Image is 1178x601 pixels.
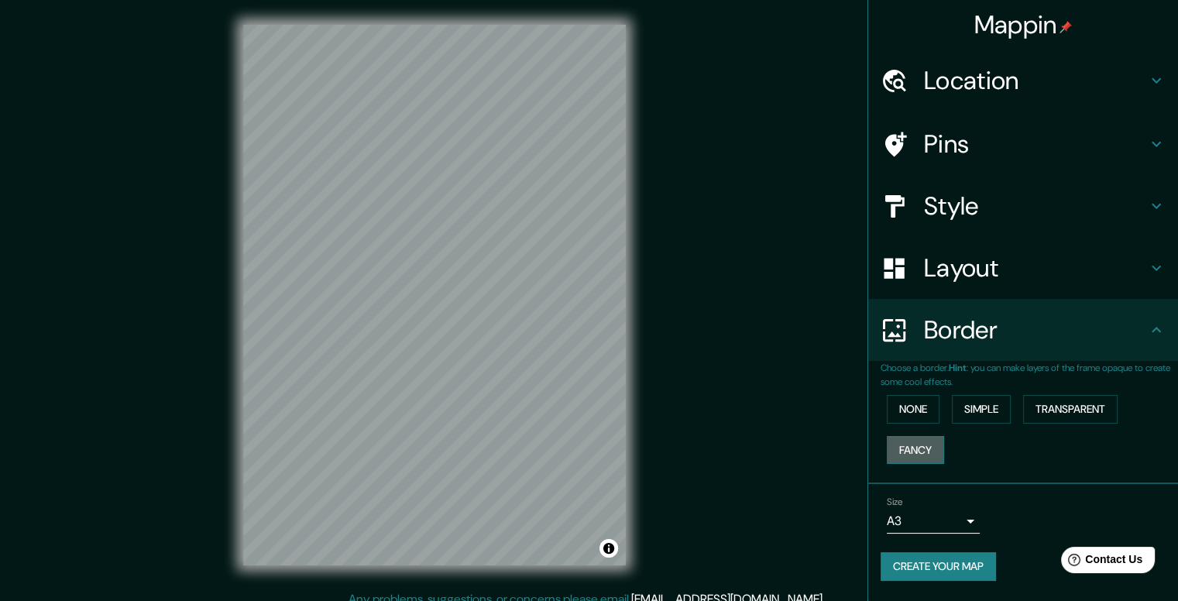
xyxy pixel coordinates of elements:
[924,65,1147,96] h4: Location
[1060,21,1072,33] img: pin-icon.png
[599,539,618,558] button: Toggle attribution
[868,113,1178,175] div: Pins
[924,252,1147,283] h4: Layout
[974,9,1073,40] h4: Mappin
[868,50,1178,112] div: Location
[887,509,980,534] div: A3
[887,395,939,424] button: None
[952,395,1011,424] button: Simple
[924,191,1147,222] h4: Style
[924,129,1147,160] h4: Pins
[868,299,1178,361] div: Border
[243,25,626,565] canvas: Map
[868,237,1178,299] div: Layout
[868,175,1178,237] div: Style
[887,496,903,509] label: Size
[1040,541,1161,584] iframe: Help widget launcher
[881,552,996,581] button: Create your map
[924,314,1147,345] h4: Border
[1023,395,1118,424] button: Transparent
[887,436,944,465] button: Fancy
[881,361,1178,389] p: Choose a border. : you can make layers of the frame opaque to create some cool effects.
[949,362,967,374] b: Hint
